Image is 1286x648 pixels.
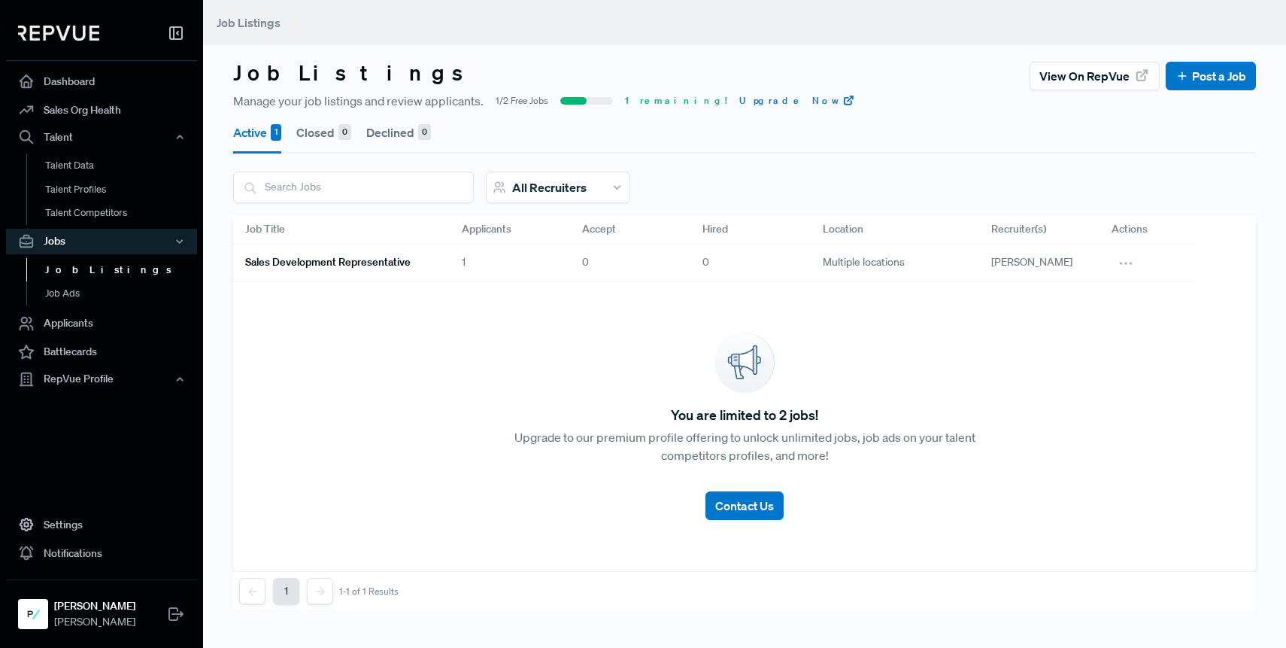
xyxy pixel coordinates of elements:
button: RepVue Profile [6,367,197,392]
a: Contact Us [705,479,784,520]
span: Actions [1112,221,1148,237]
h6: Sales Development Representative [245,256,411,269]
span: Hired [702,221,728,237]
strong: [PERSON_NAME] [54,598,135,614]
button: Contact Us [705,491,784,520]
span: All Recruiters [512,180,587,195]
button: Declined 0 [366,111,431,154]
a: Sales Org Health [6,96,197,124]
div: 1-1 of 1 Results [339,586,399,597]
span: Manage your job listings and review applicants. [233,92,484,110]
a: Battlecards [6,338,197,367]
button: Post a Job [1166,62,1256,90]
span: Recruiter(s) [991,221,1046,237]
div: 1 [450,244,570,282]
span: Accept [582,221,616,237]
span: 1 remaining! [625,94,727,108]
a: Talent Competitors [26,201,217,225]
button: Closed 0 [296,111,351,154]
div: 0 [338,124,351,141]
span: Job Title [245,221,285,237]
span: Job Listings [217,15,281,30]
a: Dashboard [6,67,197,96]
span: 1/2 Free Jobs [496,94,548,108]
span: [PERSON_NAME] [991,255,1072,269]
span: You are limited to 2 jobs! [671,405,818,425]
h3: Job Listings [233,60,477,86]
img: RepVue [18,26,99,41]
a: Settings [6,510,197,539]
input: Search Jobs [234,172,473,202]
a: Upgrade Now [739,94,855,108]
span: View on RepVue [1039,67,1130,85]
a: Job Listings [26,258,217,282]
span: [PERSON_NAME] [54,614,135,630]
a: Job Ads [26,281,217,306]
img: announcement [714,333,775,393]
button: 1 [273,578,299,604]
button: Jobs [6,229,197,254]
button: Active 1 [233,111,281,154]
nav: pagination [239,578,399,604]
button: Talent [6,124,197,150]
button: Next [307,578,333,604]
a: Talent Profiles [26,178,217,202]
img: Polly [21,602,45,626]
a: Talent Data [26,154,217,178]
a: Sales Development Representative [245,250,426,275]
span: Applicants [462,221,511,237]
p: Upgrade to our premium profile offering to unlock unlimited jobs, job ads on your talent competit... [489,428,1000,464]
a: Post a Job [1175,67,1246,85]
a: Notifications [6,539,197,567]
div: 0 [690,244,811,282]
a: Polly[PERSON_NAME][PERSON_NAME] [6,580,197,636]
span: Contact Us [715,498,774,513]
button: Previous [239,578,265,604]
a: Applicants [6,309,197,338]
button: View on RepVue [1030,62,1160,90]
span: Location [823,221,863,237]
div: 0 [570,244,690,282]
div: 1 [271,124,281,141]
div: Multiple locations [811,244,979,282]
div: 0 [418,124,431,141]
